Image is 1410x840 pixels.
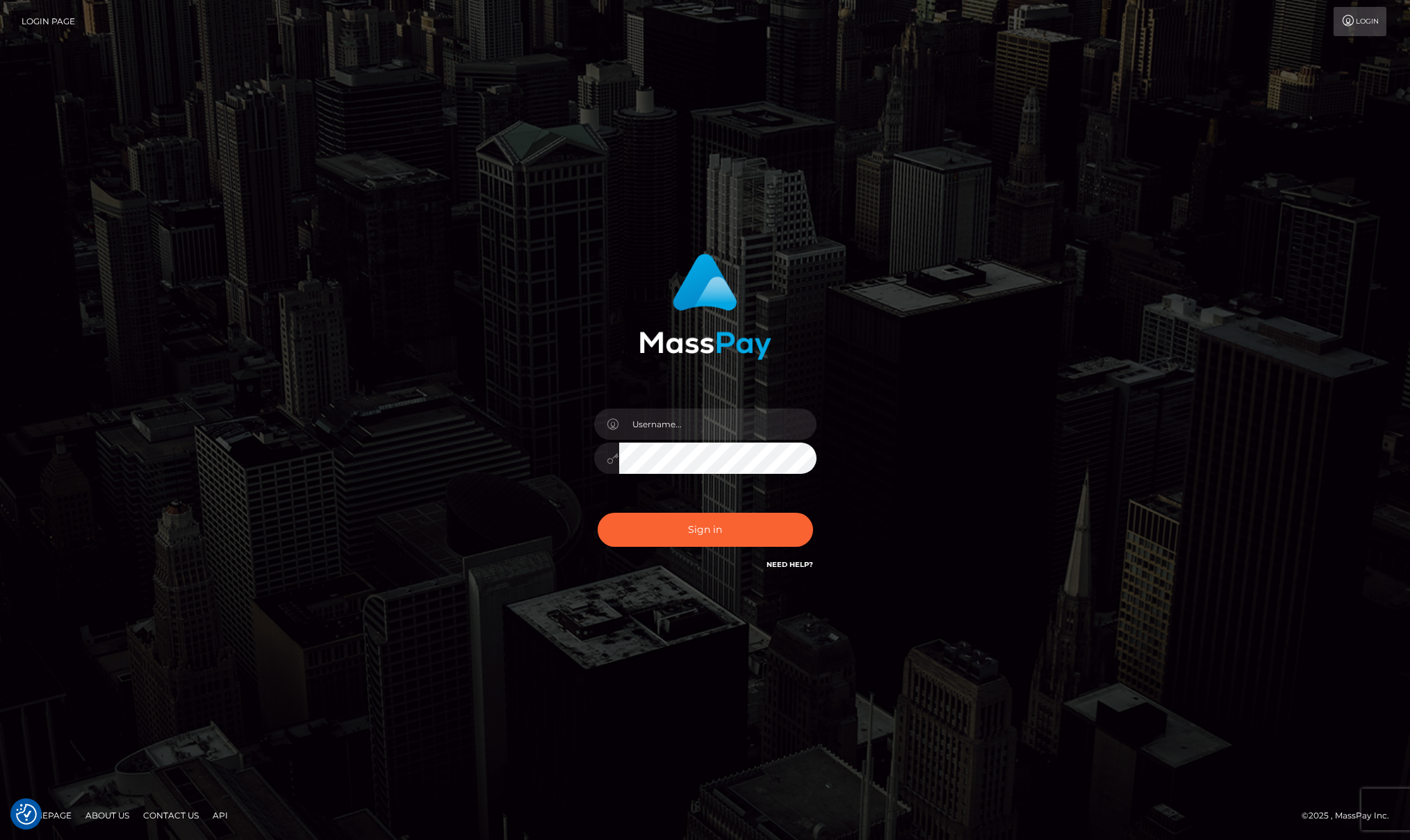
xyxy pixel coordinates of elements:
a: Need Help? [767,560,813,569]
button: Sign in [598,513,813,547]
img: MassPay Login [639,254,771,360]
input: Username... [619,409,817,440]
a: About Us [80,805,135,826]
a: Login Page [22,7,75,36]
a: API [207,805,233,826]
a: Contact Us [138,805,204,826]
a: Login [1334,7,1386,36]
img: Revisit consent button [16,804,37,825]
div: © 2025 , MassPay Inc. [1302,808,1400,823]
a: Homepage [15,805,77,826]
button: Consent Preferences [16,804,37,825]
